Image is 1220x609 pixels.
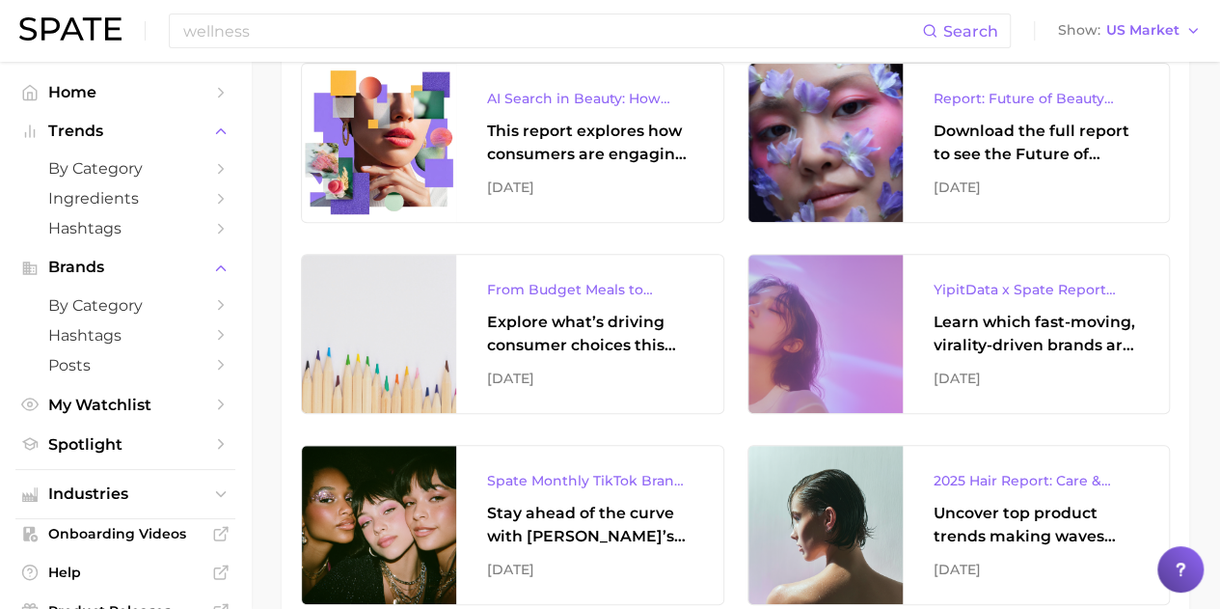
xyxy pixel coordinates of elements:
[487,367,692,390] div: [DATE]
[48,485,203,503] span: Industries
[747,445,1171,605] a: 2025 Hair Report: Care & Styling ProductsUncover top product trends making waves across platforms...
[301,254,724,414] a: From Budget Meals to Functional Snacks: Food & Beverage Trends Shaping Consumer Behavior This Sch...
[934,176,1139,199] div: [DATE]
[934,278,1139,301] div: YipitData x Spate Report Virality-Driven Brands Are Taking a Slice of the Beauty Pie
[1053,18,1206,43] button: ShowUS Market
[15,291,235,320] a: by Category
[487,176,692,199] div: [DATE]
[15,213,235,243] a: Hashtags
[48,296,203,315] span: by Category
[301,445,724,605] a: Spate Monthly TikTok Brands TrackerStay ahead of the curve with [PERSON_NAME]’s latest monthly tr...
[48,219,203,237] span: Hashtags
[487,120,692,166] div: This report explores how consumers are engaging with AI-powered search tools — and what it means ...
[487,558,692,581] div: [DATE]
[48,356,203,374] span: Posts
[487,311,692,357] div: Explore what’s driving consumer choices this back-to-school season From budget-friendly meals to ...
[48,189,203,208] span: Ingredients
[48,326,203,345] span: Hashtags
[15,153,235,183] a: by Category
[934,311,1139,357] div: Learn which fast-moving, virality-driven brands are leading the pack, the risks of viral growth, ...
[1058,25,1100,36] span: Show
[48,259,203,276] span: Brands
[15,350,235,380] a: Posts
[934,558,1139,581] div: [DATE]
[487,278,692,301] div: From Budget Meals to Functional Snacks: Food & Beverage Trends Shaping Consumer Behavior This Sch...
[15,117,235,146] button: Trends
[934,367,1139,390] div: [DATE]
[48,396,203,414] span: My Watchlist
[19,17,122,41] img: SPATE
[48,525,203,542] span: Onboarding Videos
[747,63,1171,223] a: Report: Future of Beauty WebinarDownload the full report to see the Future of Beauty trends we un...
[48,435,203,454] span: Spotlight
[15,320,235,350] a: Hashtags
[934,469,1139,492] div: 2025 Hair Report: Care & Styling Products
[15,519,235,548] a: Onboarding Videos
[48,83,203,101] span: Home
[487,469,692,492] div: Spate Monthly TikTok Brands Tracker
[15,480,235,509] button: Industries
[48,123,203,140] span: Trends
[301,63,724,223] a: AI Search in Beauty: How Consumers Are Using ChatGPT vs. Google SearchThis report explores how co...
[934,502,1139,548] div: Uncover top product trends making waves across platforms — along with key insights into benefits,...
[15,253,235,282] button: Brands
[15,558,235,587] a: Help
[181,14,922,47] input: Search here for a brand, industry, or ingredient
[15,390,235,420] a: My Watchlist
[48,159,203,178] span: by Category
[934,120,1139,166] div: Download the full report to see the Future of Beauty trends we unpacked during the webinar.
[943,22,998,41] span: Search
[15,183,235,213] a: Ingredients
[487,87,692,110] div: AI Search in Beauty: How Consumers Are Using ChatGPT vs. Google Search
[48,564,203,581] span: Help
[15,77,235,107] a: Home
[1106,25,1179,36] span: US Market
[747,254,1171,414] a: YipitData x Spate Report Virality-Driven Brands Are Taking a Slice of the Beauty PieLearn which f...
[15,429,235,459] a: Spotlight
[934,87,1139,110] div: Report: Future of Beauty Webinar
[487,502,692,548] div: Stay ahead of the curve with [PERSON_NAME]’s latest monthly tracker, spotlighting the fastest-gro...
